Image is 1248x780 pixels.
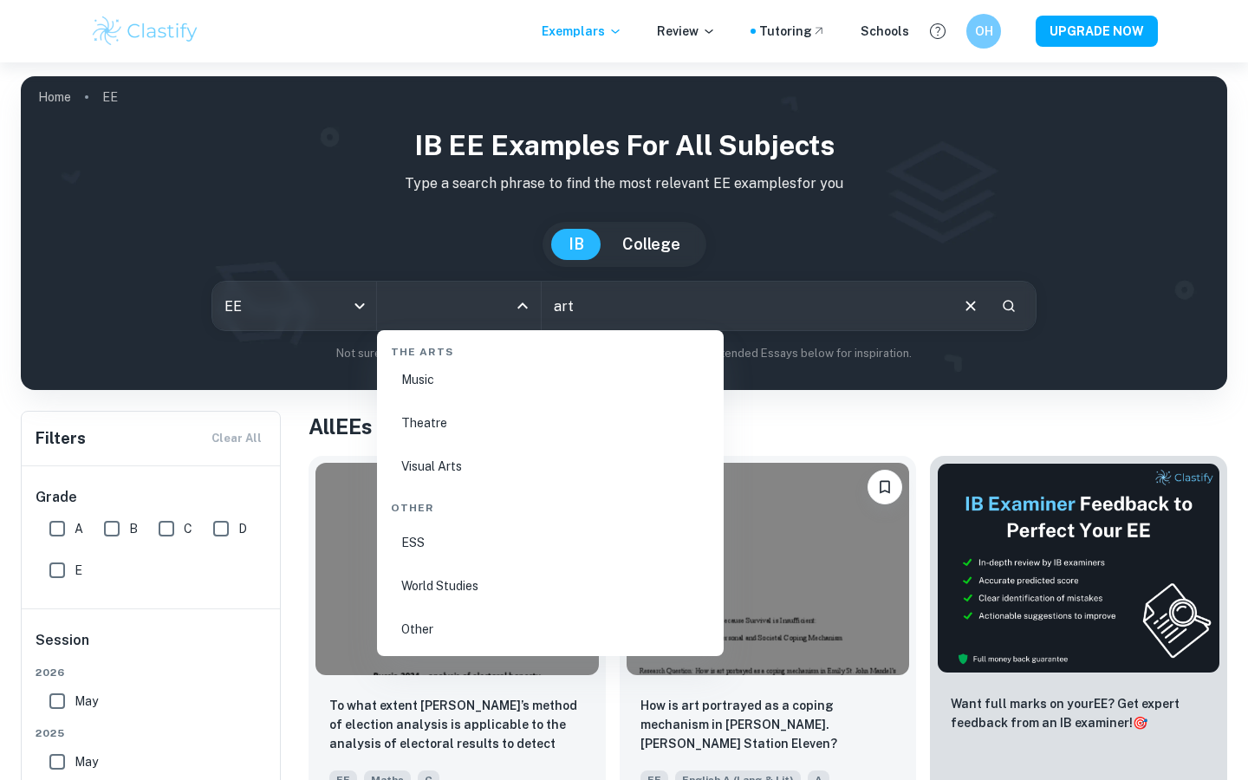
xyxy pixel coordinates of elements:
img: Thumbnail [937,463,1220,673]
span: 2026 [36,665,268,680]
li: World Studies [384,566,717,606]
h1: IB EE examples for all subjects [35,125,1213,166]
li: Visual Arts [384,446,717,486]
li: Music [384,360,717,400]
p: Review [657,22,716,41]
h1: All EEs related to: [309,411,1227,442]
button: College [605,229,698,260]
button: Help and Feedback [923,16,952,46]
span: B [129,519,138,538]
span: May [75,752,98,771]
img: profile cover [21,76,1227,390]
span: D [238,519,247,538]
div: The Arts [384,330,717,367]
p: How is art portrayed as a coping mechanism in Emily St. John Mandel’s Station Eleven? [640,696,896,753]
p: EE [102,88,118,107]
li: Other [384,609,717,649]
a: Tutoring [759,22,826,41]
h6: Grade [36,487,268,508]
li: Theatre [384,403,717,443]
span: E [75,561,82,580]
div: EE [212,282,376,330]
div: Other [384,486,717,523]
span: C [184,519,192,538]
p: Not sure what to search for? You can always look through our example Extended Essays below for in... [35,345,1213,362]
button: Search [994,291,1024,321]
p: Want full marks on your EE ? Get expert feedback from an IB examiner! [951,694,1206,732]
li: ESS [384,523,717,562]
p: Type a search phrase to find the most relevant EE examples for you [35,173,1213,194]
a: Schools [861,22,909,41]
input: E.g. player arrangements, enthalpy of combustion, analysis of a big city... [542,282,947,330]
img: English A (Lang & Lit) EE example thumbnail: How is art portrayed as a coping mechani [627,463,910,675]
a: Home [38,85,71,109]
h6: Session [36,630,268,665]
p: Exemplars [542,22,622,41]
span: A [75,519,83,538]
button: OH [966,14,1001,49]
img: Maths EE example thumbnail: To what extent Shpilkin’s method of elec [315,463,599,675]
button: Clear [954,289,987,322]
button: Bookmark [868,470,902,504]
span: 🎯 [1133,716,1147,730]
span: May [75,692,98,711]
button: IB [551,229,601,260]
button: Close [510,294,535,318]
h6: Filters [36,426,86,451]
h6: OH [974,22,994,41]
img: Clastify logo [90,14,200,49]
button: UPGRADE NOW [1036,16,1158,47]
span: 2025 [36,725,268,741]
p: To what extent Shpilkin’s method of election analysis is applicable to the analysis of electoral ... [329,696,585,755]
